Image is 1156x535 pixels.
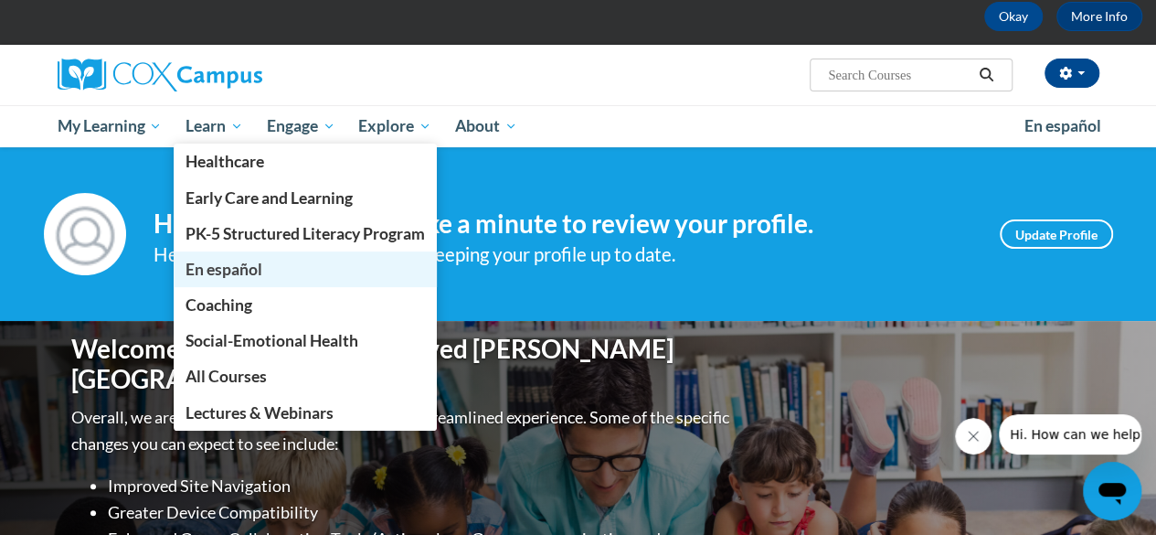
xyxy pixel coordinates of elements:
[58,59,262,91] img: Cox Campus
[174,180,437,216] a: Early Care and Learning
[174,216,437,251] a: PK-5 Structured Literacy Program
[174,287,437,323] a: Coaching
[154,240,972,270] div: Help improve your experience by keeping your profile up to date.
[955,418,992,455] iframe: Close message
[972,64,1000,86] button: Search
[154,209,972,240] h4: Hi [PERSON_NAME]! Take a minute to review your profile.
[174,144,437,179] a: Healthcare
[999,414,1141,455] iframe: Message from company
[826,64,972,86] input: Search Courses
[58,59,387,91] a: Cox Campus
[1083,462,1141,520] iframe: Button to launch messaging window
[186,224,425,243] span: PK-5 Structured Literacy Program
[71,334,734,395] h1: Welcome to the new and improved [PERSON_NAME][GEOGRAPHIC_DATA]
[11,13,148,27] span: Hi. How can we help?
[186,295,252,315] span: Coaching
[186,115,243,137] span: Learn
[455,115,517,137] span: About
[174,395,437,431] a: Lectures & Webinars
[346,105,443,147] a: Explore
[174,358,437,394] a: All Courses
[174,323,437,358] a: Social-Emotional Health
[46,105,175,147] a: My Learning
[186,403,334,423] span: Lectures & Webinars
[108,499,734,526] li: Greater Device Compatibility
[57,115,162,137] span: My Learning
[443,105,529,147] a: About
[186,260,262,279] span: En español
[174,251,437,287] a: En español
[1045,59,1099,88] button: Account Settings
[186,367,267,386] span: All Courses
[255,105,347,147] a: Engage
[174,105,255,147] a: Learn
[1000,219,1113,249] a: Update Profile
[1024,116,1101,135] span: En español
[984,2,1043,31] button: Okay
[267,115,335,137] span: Engage
[1056,2,1142,31] a: More Info
[108,473,734,499] li: Improved Site Navigation
[44,193,126,275] img: Profile Image
[1013,107,1113,145] a: En español
[186,152,264,171] span: Healthcare
[71,404,734,457] p: Overall, we are proud to provide you with a more streamlined experience. Some of the specific cha...
[44,105,1113,147] div: Main menu
[186,331,358,350] span: Social-Emotional Health
[358,115,431,137] span: Explore
[186,188,353,208] span: Early Care and Learning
